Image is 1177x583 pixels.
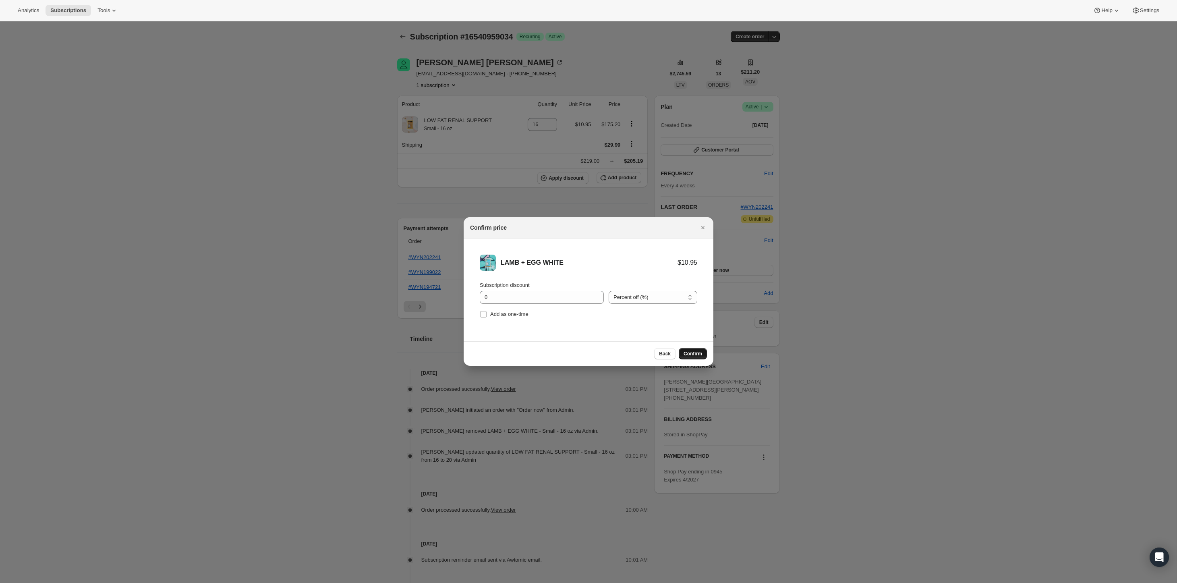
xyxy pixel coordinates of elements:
[490,311,528,317] span: Add as one-time
[470,224,507,232] h2: Confirm price
[50,7,86,14] span: Subscriptions
[13,5,44,16] button: Analytics
[480,255,496,271] img: LAMB + EGG WHITE
[1088,5,1125,16] button: Help
[1150,548,1169,567] div: Open Intercom Messenger
[46,5,91,16] button: Subscriptions
[1140,7,1159,14] span: Settings
[1101,7,1112,14] span: Help
[659,351,671,357] span: Back
[1127,5,1164,16] button: Settings
[97,7,110,14] span: Tools
[697,222,709,233] button: Close
[501,259,678,267] div: LAMB + EGG WHITE
[678,259,697,267] div: $10.95
[679,348,707,359] button: Confirm
[480,282,530,288] span: Subscription discount
[654,348,676,359] button: Back
[684,351,702,357] span: Confirm
[93,5,123,16] button: Tools
[18,7,39,14] span: Analytics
